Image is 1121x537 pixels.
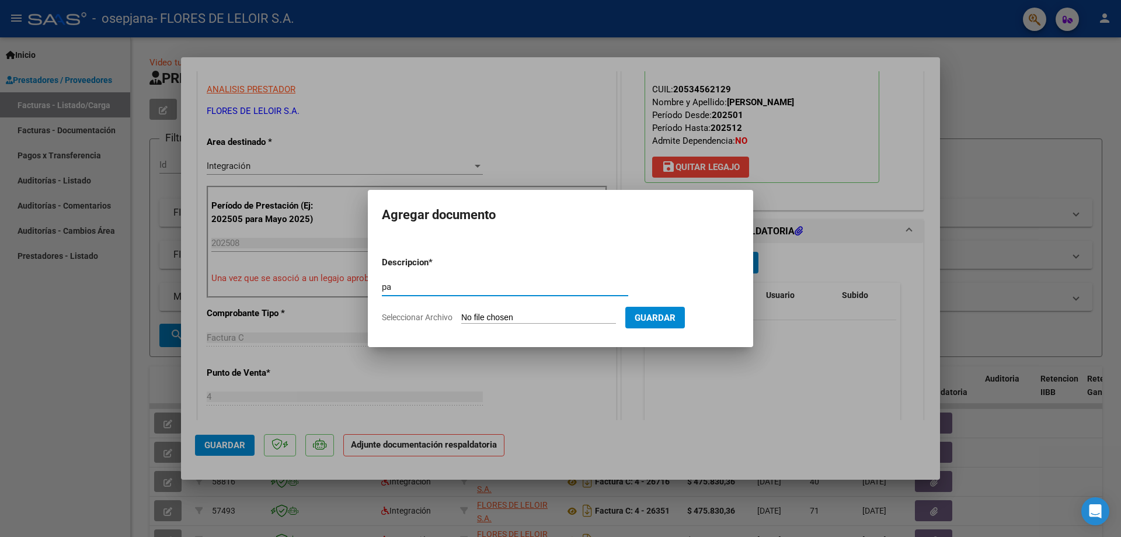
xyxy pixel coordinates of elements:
h2: Agregar documento [382,204,739,226]
button: Guardar [625,307,685,328]
p: Descripcion [382,256,489,269]
div: Open Intercom Messenger [1081,497,1109,525]
span: Guardar [635,313,676,323]
span: Seleccionar Archivo [382,313,452,322]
